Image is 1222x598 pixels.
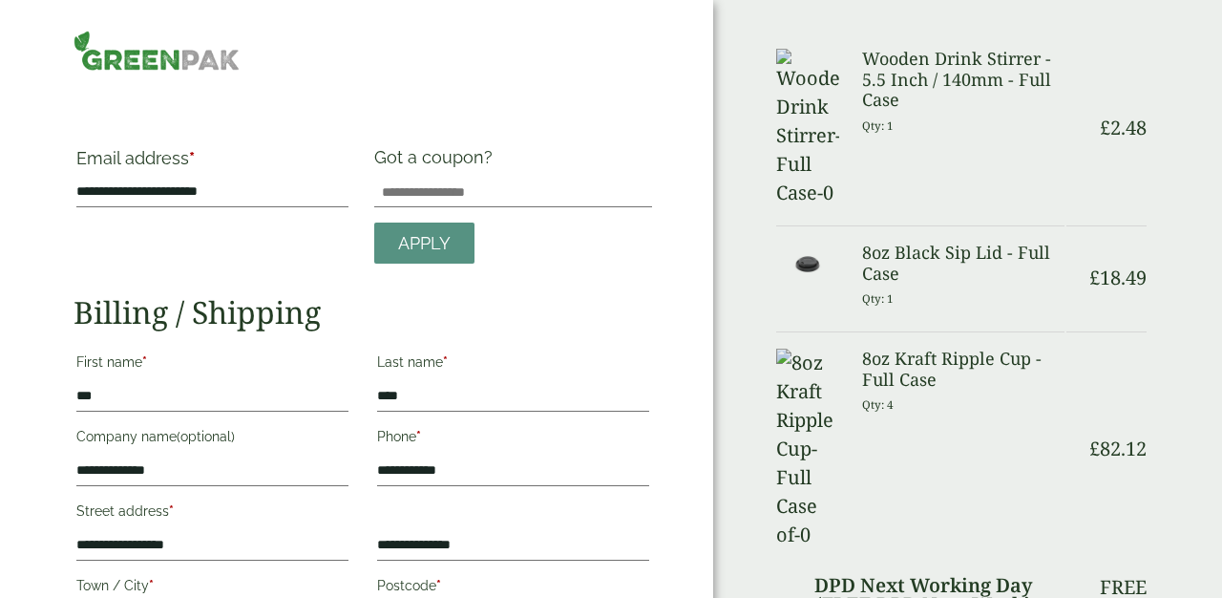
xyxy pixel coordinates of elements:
[1100,115,1110,140] span: £
[1100,115,1147,140] bdi: 2.48
[436,578,441,593] abbr: required
[76,498,348,530] label: Street address
[862,243,1064,284] h3: 8oz Black Sip Lid - Full Case
[142,354,147,370] abbr: required
[862,349,1064,390] h3: 8oz Kraft Ripple Cup - Full Case
[862,291,894,306] small: Qty: 1
[862,49,1064,111] h3: Wooden Drink Stirrer - 5.5 Inch / 140mm - Full Case
[862,118,894,133] small: Qty: 1
[1089,436,1147,461] bdi: 82.12
[74,31,241,71] img: GreenPak Supplies
[377,349,649,381] label: Last name
[76,349,348,381] label: First name
[1089,265,1100,290] span: £
[377,423,649,456] label: Phone
[149,578,154,593] abbr: required
[443,354,448,370] abbr: required
[416,429,421,444] abbr: required
[374,147,500,177] label: Got a coupon?
[189,148,195,168] abbr: required
[398,233,451,254] span: Apply
[1089,265,1147,290] bdi: 18.49
[74,294,652,331] h2: Billing / Shipping
[177,429,235,444] span: (optional)
[76,423,348,456] label: Company name
[862,397,894,412] small: Qty: 4
[776,49,840,207] img: Wooden Drink Stirrer-Full Case-0
[76,150,348,177] label: Email address
[374,223,474,264] a: Apply
[1089,436,1100,461] span: £
[776,349,840,549] img: 8oz Kraft Ripple Cup-Full Case of-0
[169,503,174,519] abbr: required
